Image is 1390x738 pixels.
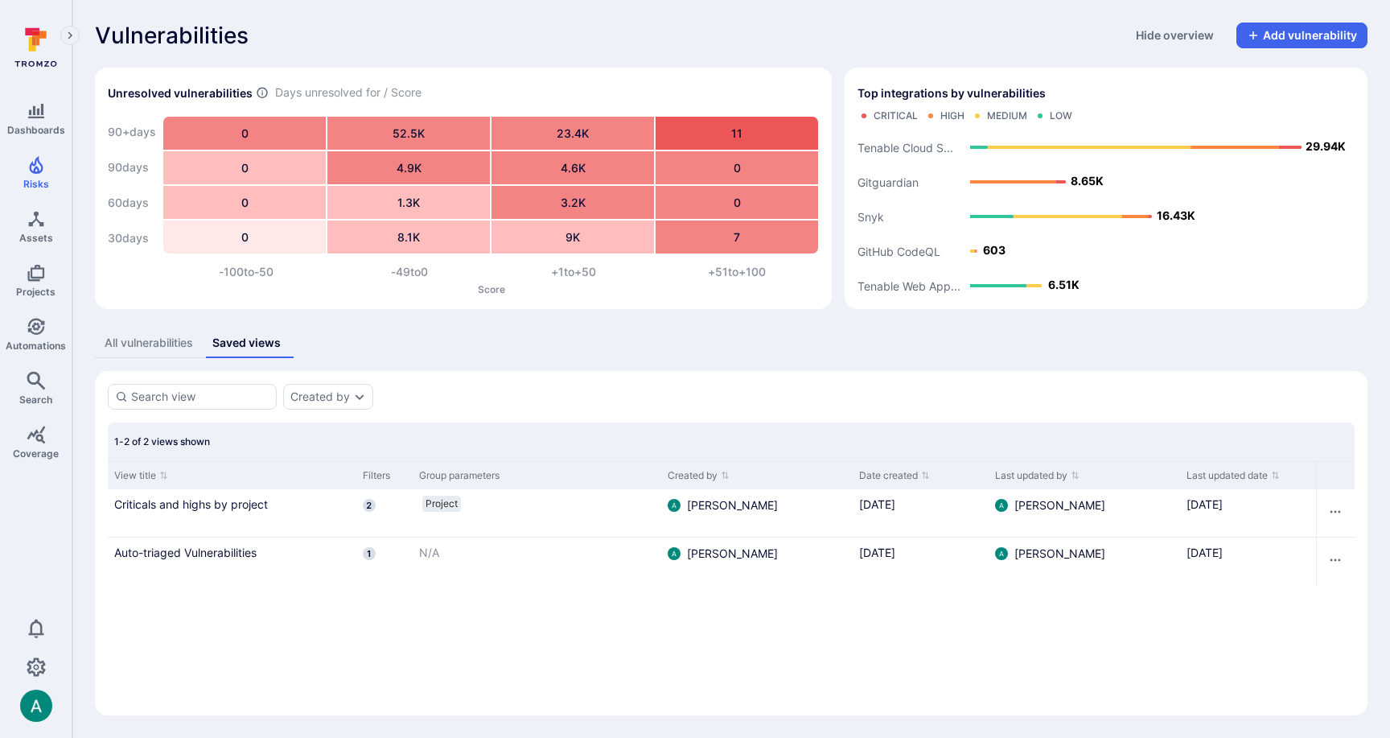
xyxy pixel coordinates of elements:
[995,469,1080,482] button: Sort by Last updated by
[1048,278,1080,291] text: 6.51K
[656,151,818,184] div: 0
[290,390,350,403] button: Created by
[114,496,350,513] a: Criticals and highs by project
[327,117,490,150] div: 52.5K
[108,538,356,586] div: Cell for View title
[108,489,356,537] div: Cell for View title
[363,468,406,483] div: Filters
[20,690,52,722] img: ACg8ocLSa5mPYBaXNx3eFu_EmspyJX0laNWN7cXOFirfQ7srZveEpg=s96-c
[275,85,422,101] span: Days unresolved for / Score
[20,690,52,722] div: Arjan Dehar
[1014,546,1105,562] span: [PERSON_NAME]
[661,489,853,537] div: Cell for Created by
[1126,23,1223,48] button: Hide overview
[668,469,730,482] button: Sort by Created by
[857,278,960,292] text: Tenable Web App...
[491,117,654,150] div: 23.4K
[668,497,778,513] a: [PERSON_NAME]
[857,85,1046,101] span: Top integrations by vulnerabilities
[114,544,350,561] a: Auto-triaged Vulnerabilities
[283,384,373,410] div: created by filter
[1236,23,1367,48] button: Add vulnerability
[328,264,492,280] div: -49 to 0
[656,264,820,280] div: +51 to +100
[1050,109,1072,122] div: Low
[1014,497,1105,513] span: [PERSON_NAME]
[163,186,326,219] div: 0
[668,499,681,512] div: Arjan Dehar
[419,546,439,559] span: N/A
[108,151,156,183] div: 90 days
[668,547,681,560] div: Arjan Dehar
[661,538,853,586] div: Cell for Created by
[327,186,490,219] div: 1.3K
[845,68,1367,309] div: Top integrations by vulnerabilities
[1316,489,1355,537] div: Cell for
[857,140,953,154] text: Tenable Cloud S...
[491,221,654,254] div: 9K
[256,85,269,101] span: Number of vulnerabilities in status ‘Open’ ‘Triaged’ and ‘In process’ divided by score and scanne...
[1322,547,1348,573] button: Row actions menu
[23,178,49,190] span: Risks
[413,489,661,537] div: Cell for Group parameters
[353,390,366,403] button: Expand dropdown
[108,85,253,101] h2: Unresolved vulnerabilities
[857,244,940,258] text: GitHub CodeQL
[163,221,326,254] div: 0
[363,499,376,512] span: 2
[853,538,988,586] div: Cell for Date created
[163,117,326,150] div: 0
[1316,538,1355,586] div: Cell for
[656,117,818,150] div: 11
[163,151,326,184] div: 0
[95,328,1367,358] div: assets tabs
[857,129,1355,296] svg: Top integrations by vulnerabilities bar
[426,497,458,510] span: Project
[1180,489,1315,537] div: Cell for Last updated date
[859,469,930,482] button: Sort by Date created
[668,546,778,562] a: [PERSON_NAME]
[60,26,80,45] button: Expand navigation menu
[164,264,328,280] div: -100 to -50
[995,499,1008,512] img: ACg8ocLSa5mPYBaXNx3eFu_EmspyJX0laNWN7cXOFirfQ7srZveEpg=s96-c
[857,209,884,223] text: Snyk
[940,109,964,122] div: High
[853,489,988,537] div: Cell for Date created
[1180,538,1315,586] div: Cell for Last updated date
[356,538,413,586] div: Cell for Filters
[7,124,65,136] span: Dashboards
[995,547,1008,560] img: ACg8ocLSa5mPYBaXNx3eFu_EmspyJX0laNWN7cXOFirfQ7srZveEpg=s96-c
[413,538,661,586] div: Cell for Group parameters
[656,221,818,254] div: 7
[212,335,281,351] div: Saved views
[995,547,1008,560] div: Arjan Dehar
[656,186,818,219] div: 0
[491,151,654,184] div: 4.6K
[687,497,778,513] span: [PERSON_NAME]
[995,499,1008,512] div: Arjan Dehar
[105,335,193,351] div: All vulnerabilities
[1071,174,1104,188] text: 8.65K
[668,547,681,560] img: ACg8ocLSa5mPYBaXNx3eFu_EmspyJX0laNWN7cXOFirfQ7srZveEpg=s96-c
[1306,139,1346,153] text: 29.94K
[687,546,778,562] span: [PERSON_NAME]
[1157,208,1195,222] text: 16.43K
[356,489,413,537] div: Cell for Filters
[114,435,210,447] span: 1-2 of 2 views shown
[108,222,156,254] div: 30 days
[1186,469,1280,482] button: Sort by Last updated date
[995,546,1105,562] a: [PERSON_NAME]
[491,264,656,280] div: +1 to +50
[1186,497,1223,511] span: [DATE]
[19,394,52,406] span: Search
[13,447,59,460] span: Coverage
[327,221,490,254] div: 8.1K
[1186,546,1223,559] span: [DATE]
[668,499,681,512] img: ACg8ocLSa5mPYBaXNx3eFu_EmspyJX0laNWN7cXOFirfQ7srZveEpg=s96-c
[327,151,490,184] div: 4.9K
[859,497,895,511] span: [DATE]
[363,547,376,560] span: 1
[108,116,156,148] div: 90+ days
[16,286,56,298] span: Projects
